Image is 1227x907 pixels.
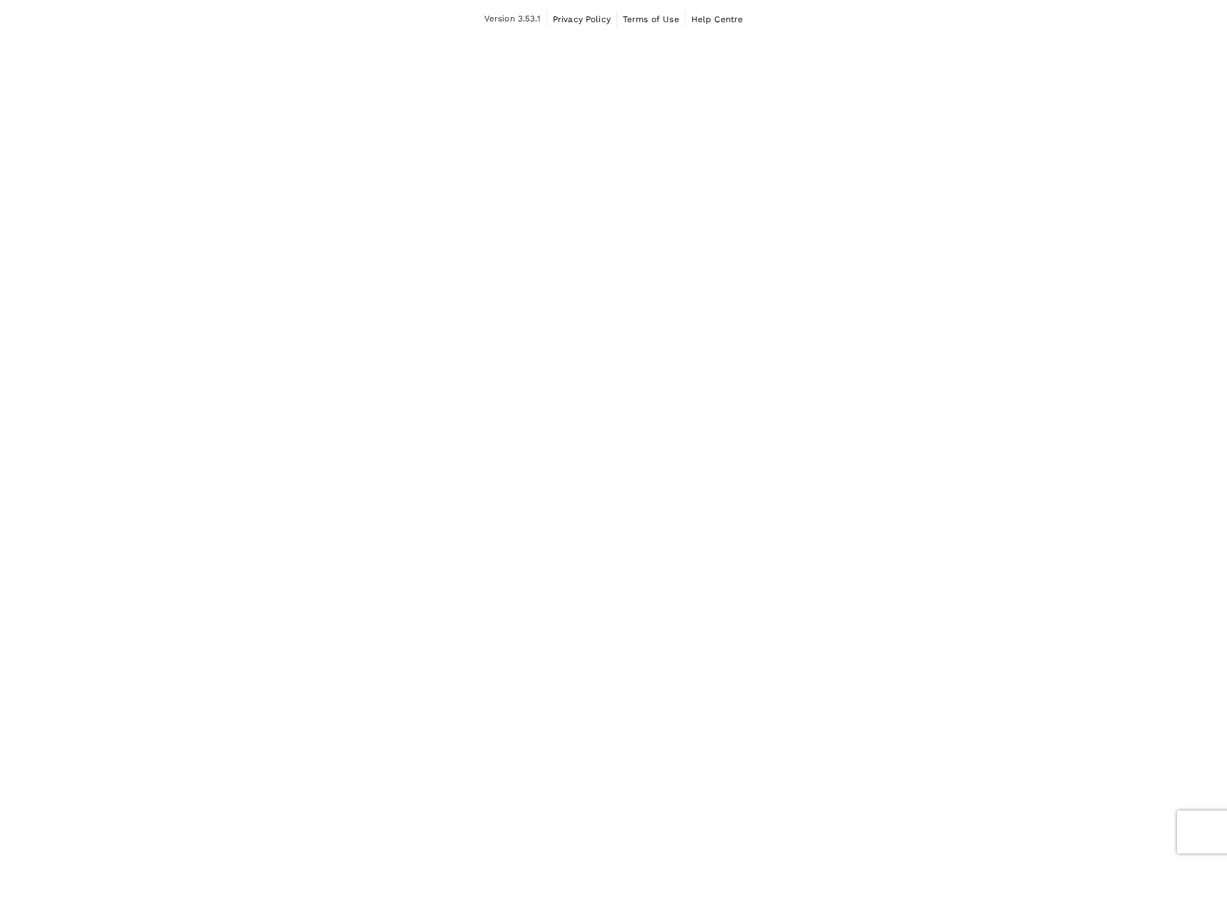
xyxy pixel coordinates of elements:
a: Privacy Policy [553,11,611,27]
span: Terms of Use [623,14,679,24]
a: Terms of Use [623,11,679,27]
span: Privacy Policy [553,14,611,24]
span: Version 3.53.1 [484,12,541,26]
span: Help Centre [691,14,743,24]
a: Help Centre [691,11,743,27]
